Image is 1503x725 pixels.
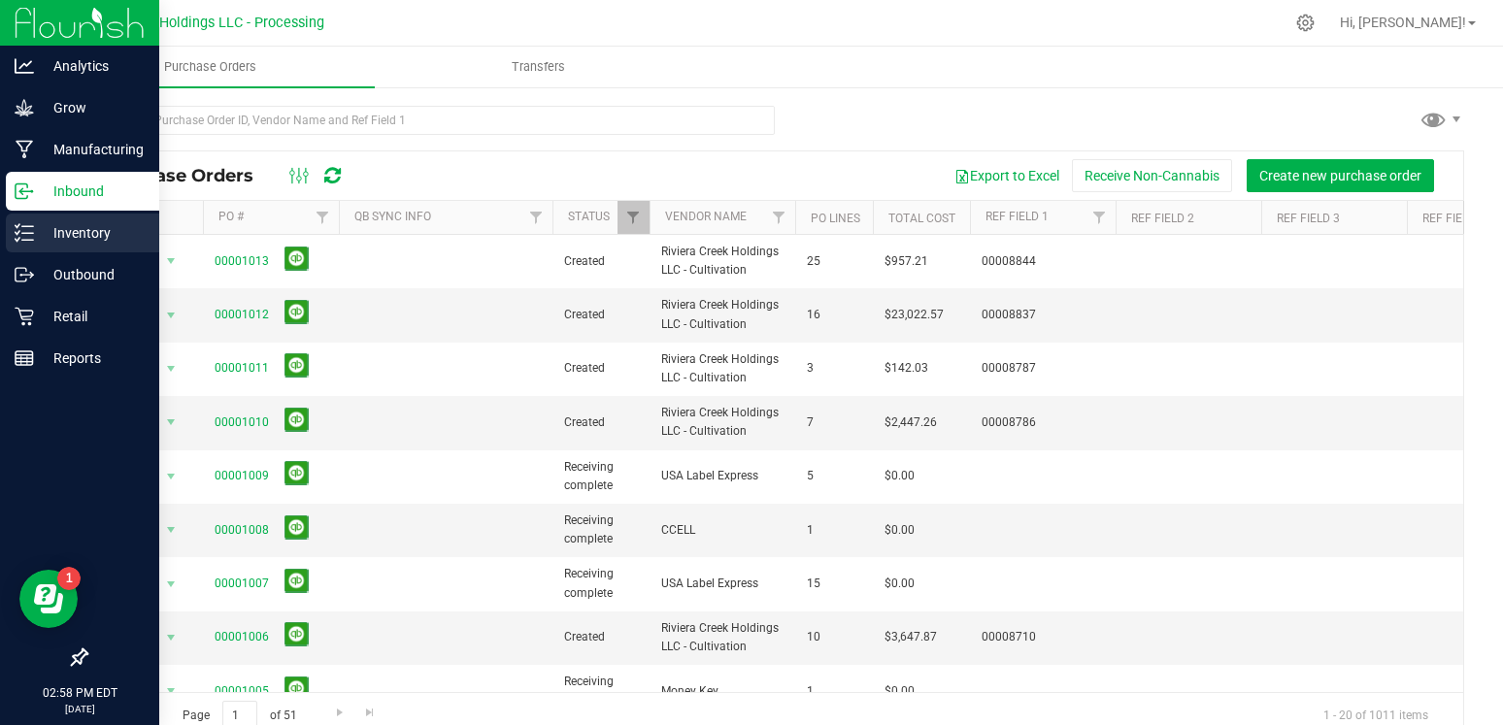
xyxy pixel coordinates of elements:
[985,210,1049,223] a: Ref Field 1
[15,265,34,284] inline-svg: Outbound
[807,521,861,540] span: 1
[159,247,184,275] span: select
[885,359,928,378] span: $142.03
[215,361,269,375] a: 00001011
[34,305,150,328] p: Retail
[15,56,34,76] inline-svg: Analytics
[1084,201,1116,234] a: Filter
[159,302,184,329] span: select
[885,306,944,324] span: $23,022.57
[354,210,431,223] a: QB Sync Info
[564,252,638,271] span: Created
[661,575,784,593] span: USA Label Express
[982,359,1104,378] span: 00008787
[661,521,784,540] span: CCELL
[101,165,273,186] span: Purchase Orders
[811,212,860,225] a: PO Lines
[34,263,150,286] p: Outbound
[159,516,184,544] span: select
[1340,15,1466,30] span: Hi, [PERSON_NAME]!
[885,628,937,646] span: $3,647.87
[307,201,339,234] a: Filter
[375,47,703,87] a: Transfers
[159,677,184,705] span: select
[665,210,747,223] a: Vendor Name
[1422,212,1486,225] a: Ref Field 4
[215,415,269,429] a: 00001010
[661,467,784,485] span: USA Label Express
[807,682,861,701] span: 1
[564,628,638,646] span: Created
[618,201,650,234] a: Filter
[159,463,184,490] span: select
[215,308,269,321] a: 00001012
[564,306,638,324] span: Created
[807,575,861,593] span: 15
[15,348,34,368] inline-svg: Reports
[807,628,861,646] span: 10
[15,140,34,159] inline-svg: Manufacturing
[57,567,81,590] iframe: Resource center unread badge
[15,181,34,201] inline-svg: Inbound
[1277,212,1340,225] a: Ref Field 3
[72,15,324,31] span: Riviera Creek Holdings LLC - Processing
[34,138,150,161] p: Manufacturing
[885,682,915,701] span: $0.00
[215,684,269,698] a: 00001005
[138,58,283,76] span: Purchase Orders
[9,702,150,716] p: [DATE]
[885,467,915,485] span: $0.00
[661,296,784,333] span: Riviera Creek Holdings LLC - Cultivation
[34,346,150,370] p: Reports
[885,252,928,271] span: $957.21
[661,619,784,656] span: Riviera Creek Holdings LLC - Cultivation
[885,521,915,540] span: $0.00
[34,54,150,78] p: Analytics
[807,359,861,378] span: 3
[982,628,1104,646] span: 00008710
[661,682,784,701] span: Money Key
[807,413,861,432] span: 7
[885,575,915,593] span: $0.00
[807,252,861,271] span: 25
[34,180,150,203] p: Inbound
[564,458,638,495] span: Receiving complete
[215,577,269,590] a: 00001007
[661,350,784,387] span: Riviera Creek Holdings LLC - Cultivation
[982,306,1104,324] span: 00008837
[885,413,937,432] span: $2,447.26
[763,201,795,234] a: Filter
[159,624,184,651] span: select
[564,359,638,378] span: Created
[85,106,775,135] input: Search Purchase Order ID, Vendor Name and Ref Field 1
[19,570,78,628] iframe: Resource center
[661,243,784,280] span: Riviera Creek Holdings LLC - Cultivation
[215,630,269,643] a: 00001006
[520,201,552,234] a: Filter
[34,221,150,245] p: Inventory
[982,252,1104,271] span: 00008844
[47,47,375,87] a: Purchase Orders
[564,565,638,602] span: Receiving complete
[982,413,1104,432] span: 00008786
[942,159,1072,192] button: Export to Excel
[661,404,784,441] span: Riviera Creek Holdings LLC - Cultivation
[9,684,150,702] p: 02:58 PM EDT
[807,306,861,324] span: 16
[568,210,610,223] a: Status
[564,413,638,432] span: Created
[1293,14,1318,32] div: Manage settings
[1247,159,1434,192] button: Create new purchase order
[159,409,184,436] span: select
[34,96,150,119] p: Grow
[1072,159,1232,192] button: Receive Non-Cannabis
[1131,212,1194,225] a: Ref Field 2
[485,58,591,76] span: Transfers
[15,223,34,243] inline-svg: Inventory
[218,210,244,223] a: PO #
[215,254,269,268] a: 00001013
[1259,168,1421,183] span: Create new purchase order
[564,673,638,709] span: Receiving complete
[215,523,269,537] a: 00001008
